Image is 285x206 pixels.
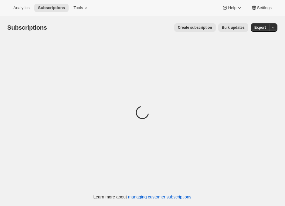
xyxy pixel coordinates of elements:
span: Analytics [13,5,29,10]
button: Settings [247,4,275,12]
span: Export [254,25,266,30]
span: Settings [257,5,272,10]
span: Subscriptions [38,5,65,10]
button: Export [251,23,270,32]
button: Bulk updates [218,23,248,32]
p: Learn more about [93,194,192,200]
button: Help [218,4,246,12]
button: Subscriptions [34,4,69,12]
span: Create subscription [178,25,212,30]
span: Tools [73,5,83,10]
button: Create subscription [174,23,216,32]
button: Tools [70,4,93,12]
span: Subscriptions [7,24,47,31]
span: Bulk updates [222,25,245,30]
span: Help [228,5,236,10]
button: Analytics [10,4,33,12]
a: managing customer subscriptions [128,195,192,199]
